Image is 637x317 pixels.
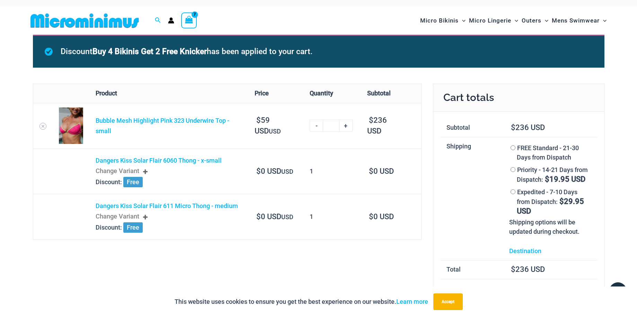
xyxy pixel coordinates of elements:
[545,175,549,183] span: $
[248,84,303,103] th: Price
[367,116,387,135] bdi: 236 USD
[467,10,520,31] a: Micro LingerieMenu ToggleMenu Toggle
[96,177,122,187] dt: Discount:
[33,35,604,68] div: Discount has been applied to your cart.
[256,212,281,221] bdi: 0 USD
[509,247,541,255] a: Destination
[92,47,207,56] strong: Buy 4 Bikinis Get 2 Free Knicker
[517,144,579,161] label: FREE Standard - 21-30 Days from Dispatch
[39,123,46,130] a: Remove Bubble Mesh Highlight Pink 323 Underwire Top - small from cart
[511,12,518,29] span: Menu Toggle
[256,167,261,175] span: $
[361,84,421,103] th: Subtotal
[248,148,303,194] td: USD
[522,12,541,29] span: Outers
[418,10,467,31] a: Micro BikinisMenu ToggleMenu Toggle
[168,17,174,24] a: Account icon link
[255,116,270,135] bdi: 59 USD
[369,167,394,175] bdi: 0 USD
[310,120,323,132] a: -
[155,16,161,25] a: Search icon link
[59,199,83,235] img: Dangers Kiss Solar Flair 611 Micro 01
[303,148,361,194] td: 1
[28,13,142,28] img: MM SHOP LOGO FLAT
[123,177,143,187] span: Free
[323,120,339,132] input: Product quantity
[96,222,122,233] dt: Discount:
[552,12,600,29] span: Mens Swimwear
[517,188,584,215] label: Expedited - 7-10 Days from Dispatch:
[96,211,242,223] div: Change Variant
[520,10,550,31] a: OutersMenu ToggleMenu Toggle
[369,212,394,221] bdi: 0 USD
[303,194,361,239] td: 1
[123,222,143,233] span: Free
[89,84,248,103] th: Product
[440,119,503,137] th: Subtotal
[396,298,428,305] a: Learn more
[59,153,83,189] img: Dangers Kiss Solar Flair 6060 Thong 01
[469,12,511,29] span: Micro Lingerie
[96,157,222,164] a: Dangers Kiss Solar Flair 6060 Thong - x-small
[248,194,303,239] td: USD
[511,123,545,132] bdi: 236 USD
[369,167,373,175] span: $
[600,12,607,29] span: Menu Toggle
[511,265,515,274] span: $
[511,123,515,132] span: $
[369,212,373,221] span: $
[545,175,585,183] bdi: 19.95 USD
[541,12,548,29] span: Menu Toggle
[96,117,229,135] a: Bubble Mesh Highlight Pink 323 Underwire Top - small
[511,265,545,274] bdi: 236 USD
[509,217,591,236] p: Shipping options will be updated during checkout.
[517,166,588,183] label: Priority - 14-21 Days from Dispatch:
[420,12,459,29] span: Micro Bikinis
[433,293,463,310] button: Accept
[256,212,261,221] span: $
[96,202,238,209] a: Dangers Kiss Solar Flair 611 Micro Thong - medium
[181,12,197,28] a: View Shopping Cart, 7 items
[369,116,373,125] span: $
[459,12,466,29] span: Menu Toggle
[339,120,353,132] a: +
[517,197,584,215] bdi: 29.95 USD
[559,197,564,206] span: $
[303,84,361,103] th: Quantity
[417,9,610,32] nav: Site Navigation
[59,108,83,144] img: Bubble Mesh Highlight Pink 323 Top 01
[96,166,242,177] div: Change Variant
[550,10,608,31] a: Mens SwimwearMenu ToggleMenu Toggle
[440,260,503,279] th: Total
[256,116,261,125] span: $
[175,297,428,307] p: This website uses cookies to ensure you get the best experience on our website.
[440,137,503,260] th: Shipping
[256,167,281,175] bdi: 0 USD
[433,84,604,112] h2: Cart totals
[248,103,303,148] td: USD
